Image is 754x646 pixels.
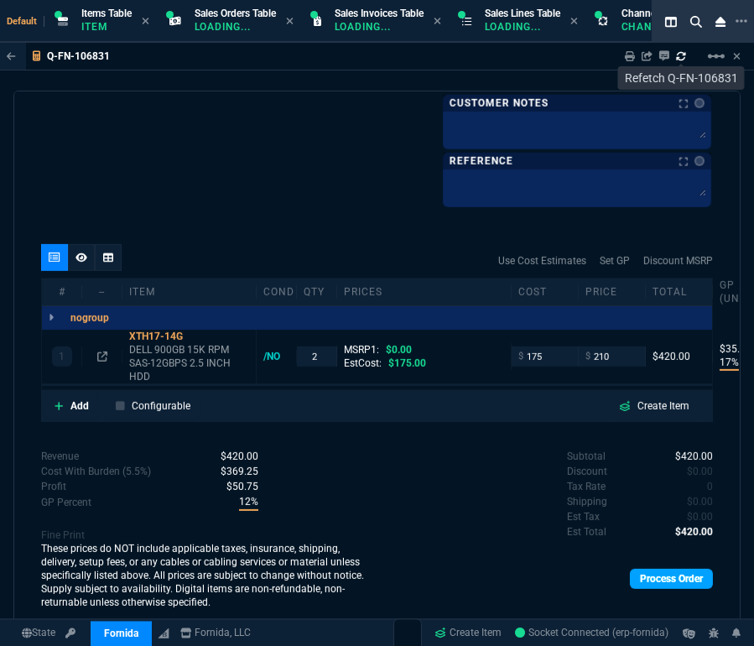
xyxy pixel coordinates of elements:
p: spec.value [660,524,714,539]
span: 0 [687,511,713,523]
p: undefined [567,449,606,464]
p: spec.value [205,464,258,479]
a: Use Cost Estimates [498,253,586,268]
a: 1HD4uflHwJEMY_f7AAHF [516,626,669,641]
p: undefined [567,509,600,524]
span: Sales Orders Table [195,8,276,19]
p: spec.value [692,479,714,494]
div: price [579,285,646,299]
div: prices [337,285,512,299]
p: spec.value [672,509,714,524]
div: $420.00 [653,350,705,363]
div: /NO [263,350,296,363]
p: spec.value [205,449,258,464]
div: EstCost: [344,357,504,370]
span: Default [7,16,44,27]
p: spec.value [211,479,258,494]
div: -- [82,285,122,299]
span: $175.00 [388,357,426,369]
span: 0 [687,466,713,477]
p: spec.value [660,449,714,464]
mat-icon: Example home icon [706,46,726,66]
span: Sales Invoices Table [335,8,424,19]
a: API TOKEN [60,626,81,641]
p: With Burden (5.5%) [41,495,91,510]
p: undefined [567,494,607,509]
span: Socket Connected (erp-fornida) [516,628,669,639]
nx-icon: Close Workbench [709,12,732,32]
p: 17% [720,356,739,371]
a: Global State [17,626,60,641]
p: With Burden (5.5%) [41,479,66,494]
p: 1 [59,350,65,363]
a: Process Order [630,569,713,589]
nx-icon: Open In Opposite Panel [97,351,107,362]
span: Cost With Burden (5.5%) [221,466,258,477]
div: qty [297,285,337,299]
div: Total [646,285,713,299]
p: Loading... [485,20,560,34]
span: $ [585,350,590,363]
span: Sales Lines Table [485,8,560,19]
p: nogroup [70,311,109,325]
a: Discount MSRP [643,253,713,268]
p: Loading... [335,20,419,34]
p: Cost With Burden (5.5%) [41,464,151,479]
a: Hide Workbench [733,49,741,63]
p: Item [81,20,132,34]
p: Q-FN-106831 [47,49,110,63]
p: Customer Notes [450,96,548,110]
nx-icon: Close Tab [286,15,294,29]
span: 420 [675,526,713,538]
span: 0 [687,496,713,508]
span: With Burden (5.5%) [226,481,258,492]
div: cost [512,285,579,299]
p: spec.value [672,494,714,509]
span: Revenue [221,451,258,462]
a: Create Item [606,395,703,417]
span: 420 [675,451,713,462]
span: 0 [707,481,713,492]
span: $ [518,350,523,363]
p: Reference [450,154,513,168]
p: undefined [567,524,606,539]
div: XTH17-14G [129,330,249,343]
p: undefined [567,464,607,479]
span: Items Table [81,8,132,19]
p: spec.value [223,494,258,511]
span: $0.00 [386,344,412,356]
p: Loading... [195,20,276,34]
nx-icon: Open New Tab [736,13,747,29]
nx-icon: Split Panels [658,12,684,32]
span: With Burden (5.5%) [239,494,258,511]
a: Create Item [429,621,509,646]
a: Set GP [600,253,630,268]
a: msbcCompanyName [175,626,257,641]
div: Item [122,285,257,299]
p: These prices do NOT include applicable taxes, insurance, shipping, delivery, setup fees, or any c... [41,542,377,609]
span: Channel Orders Table [621,8,716,19]
p: Revenue [41,449,79,464]
p: Add [70,399,89,414]
div: # [42,285,82,299]
div: MSRP1: [344,343,504,357]
nx-icon: Back to Table [7,50,16,62]
p: Channel Order [621,20,705,34]
nx-icon: Close Tab [570,15,578,29]
nx-icon: Close Tab [434,15,441,29]
p: Configurable [132,399,190,414]
div: cond [257,285,297,299]
p: DELL 900GB 15K RPM SAS-12GBPS 2.5 INCH HDD [129,343,249,383]
p: undefined [567,479,606,494]
p: spec.value [672,464,714,479]
nx-icon: Close Tab [142,15,149,29]
nx-icon: Search [684,12,709,32]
